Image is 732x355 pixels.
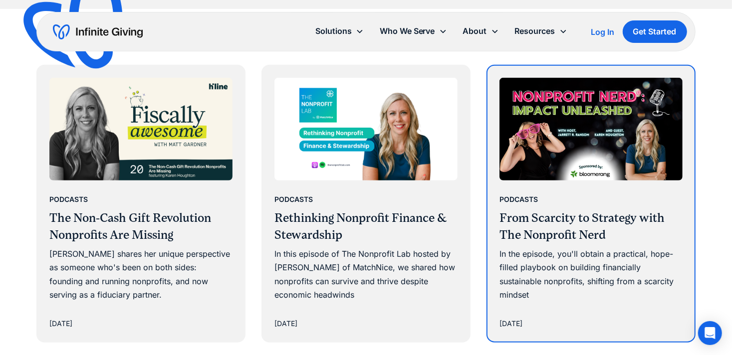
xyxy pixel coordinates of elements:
[698,321,722,345] div: Open Intercom Messenger
[53,24,143,40] a: home
[499,318,522,330] div: [DATE]
[455,20,507,42] div: About
[274,318,297,330] div: [DATE]
[488,66,695,342] a: PodcastsFrom Scarcity to Strategy with The Nonprofit NerdIn the episode, you'll obtain a practica...
[37,66,244,342] a: PodcastsThe Non-Cash Gift Revolution Nonprofits Are Missing[PERSON_NAME] shares her unique perspe...
[507,20,575,42] div: Resources
[274,247,458,302] div: In this episode of The Nonprofit Lab hosted by [PERSON_NAME] of MatchNice, we shared how nonprofi...
[591,28,615,36] div: Log In
[49,193,88,205] div: Podcasts
[274,193,313,205] div: Podcasts
[499,193,538,205] div: Podcasts
[262,66,470,342] a: PodcastsRethinking Nonprofit Finance & StewardshipIn this episode of The Nonprofit Lab hosted by ...
[499,247,683,302] div: In the episode, you'll obtain a practical, hope-filled playbook on building financially sustainab...
[372,20,455,42] div: Who We Serve
[49,210,233,243] h3: The Non-Cash Gift Revolution Nonprofits Are Missing
[499,210,683,243] h3: From Scarcity to Strategy with The Nonprofit Nerd
[315,24,352,38] div: Solutions
[591,26,615,38] a: Log In
[307,20,372,42] div: Solutions
[623,20,687,43] a: Get Started
[463,24,487,38] div: About
[274,210,458,243] h3: Rethinking Nonprofit Finance & Stewardship
[49,318,72,330] div: [DATE]
[515,24,555,38] div: Resources
[49,247,233,302] div: [PERSON_NAME] shares her unique perspective as someone who's been on both sides: founding and run...
[380,24,435,38] div: Who We Serve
